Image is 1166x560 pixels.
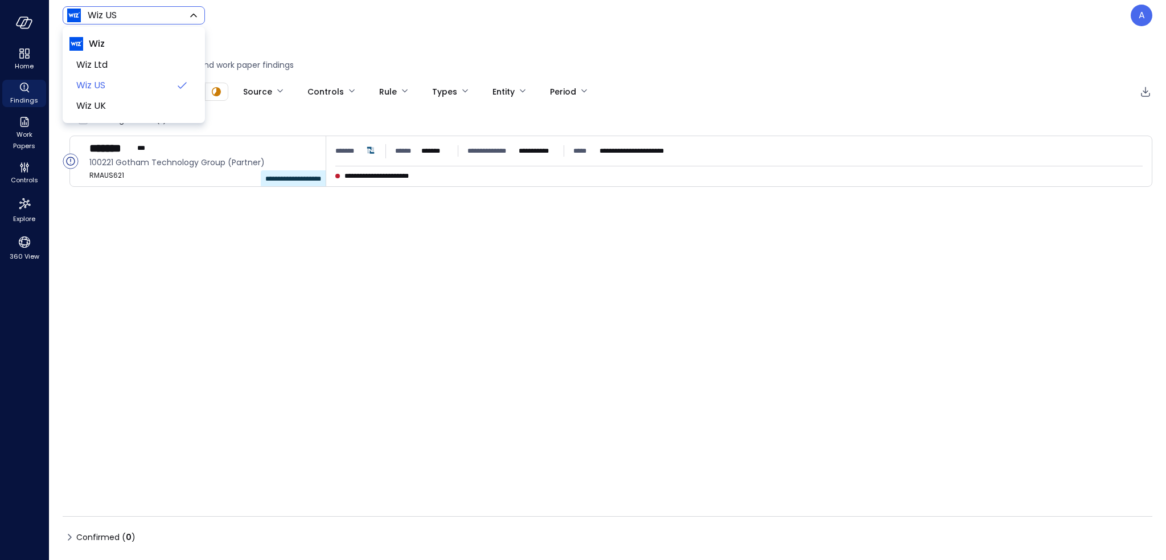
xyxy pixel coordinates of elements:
[69,96,198,116] li: Wiz UK
[76,58,189,72] span: Wiz Ltd
[76,79,171,92] span: Wiz US
[89,37,105,51] span: Wiz
[76,99,189,113] span: Wiz UK
[69,37,83,51] img: Wiz
[69,55,198,75] li: Wiz Ltd
[69,75,198,96] li: Wiz US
